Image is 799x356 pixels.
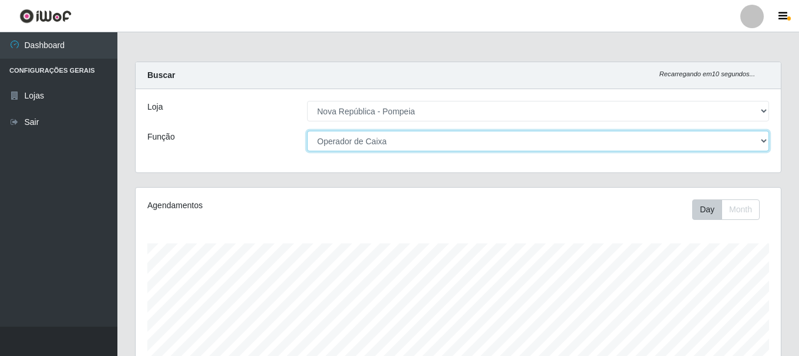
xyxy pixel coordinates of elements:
[147,101,163,113] label: Loja
[659,70,755,77] i: Recarregando em 10 segundos...
[147,199,396,212] div: Agendamentos
[722,199,760,220] button: Month
[147,131,175,143] label: Função
[19,9,72,23] img: CoreUI Logo
[692,199,722,220] button: Day
[147,70,175,80] strong: Buscar
[692,199,769,220] div: Toolbar with button groups
[692,199,760,220] div: First group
